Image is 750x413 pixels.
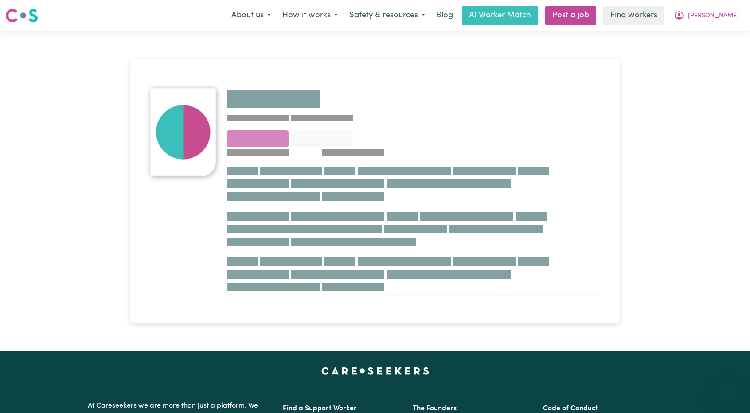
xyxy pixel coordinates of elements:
button: My Account [668,6,745,25]
img: Careseekers logo [5,8,38,23]
span: [PERSON_NAME] [688,11,739,21]
a: The Founders [413,405,457,412]
a: Blog [431,6,458,25]
a: Find a Support Worker [283,405,357,412]
a: Careseekers logo [5,5,38,26]
button: Safety & resources [344,6,431,25]
a: Code of Conduct [543,405,598,412]
button: About us [226,6,277,25]
button: How it works [277,6,344,25]
a: AI Worker Match [462,6,538,25]
a: Post a job [545,6,596,25]
iframe: Button to launch messaging window [715,378,743,406]
a: Careseekers home page [321,367,429,374]
a: Find workers [603,6,664,25]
